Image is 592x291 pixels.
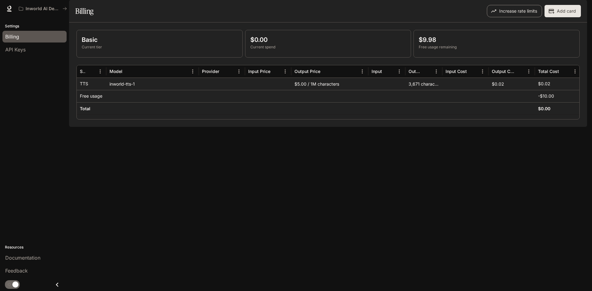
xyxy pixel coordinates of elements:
[489,78,535,90] div: $0.02
[432,67,441,76] button: Menu
[96,67,105,76] button: Menu
[446,69,467,74] div: Input Cost
[405,78,442,90] div: 3,671 characters
[538,81,550,87] p: $0.02
[75,5,93,17] h1: Billing
[422,67,432,76] button: Sort
[570,67,580,76] button: Menu
[248,69,270,74] div: Input Price
[321,67,330,76] button: Sort
[419,44,574,50] p: Free usage remaining
[492,69,514,74] div: Output Cost
[515,67,524,76] button: Sort
[250,44,406,50] p: Current spend
[220,67,229,76] button: Sort
[123,67,132,76] button: Sort
[234,67,244,76] button: Menu
[202,69,219,74] div: Provider
[80,106,90,112] h6: Total
[294,69,320,74] div: Output Price
[188,67,197,76] button: Menu
[524,67,533,76] button: Menu
[409,69,422,74] div: Output
[538,69,559,74] div: Total Cost
[419,35,574,44] p: $9.98
[545,5,581,17] button: Add card
[80,81,88,87] p: TTS
[26,6,60,11] p: Inworld AI Demos
[395,67,404,76] button: Menu
[383,67,392,76] button: Sort
[250,35,406,44] p: $0.00
[271,67,280,76] button: Sort
[478,67,487,76] button: Menu
[372,69,382,74] div: Input
[86,67,96,76] button: Sort
[106,78,199,90] div: inworld-tts-1
[467,67,477,76] button: Sort
[560,67,569,76] button: Sort
[16,2,70,15] button: All workspaces
[487,5,542,17] button: Increase rate limits
[80,69,86,74] div: Service
[358,67,367,76] button: Menu
[538,93,554,99] p: -$10.00
[538,106,550,112] h6: $0.00
[82,44,237,50] p: Current tier
[109,69,122,74] div: Model
[80,93,102,99] p: Free usage
[82,35,237,44] p: Basic
[281,67,290,76] button: Menu
[291,78,368,90] div: $5.00 / 1M characters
